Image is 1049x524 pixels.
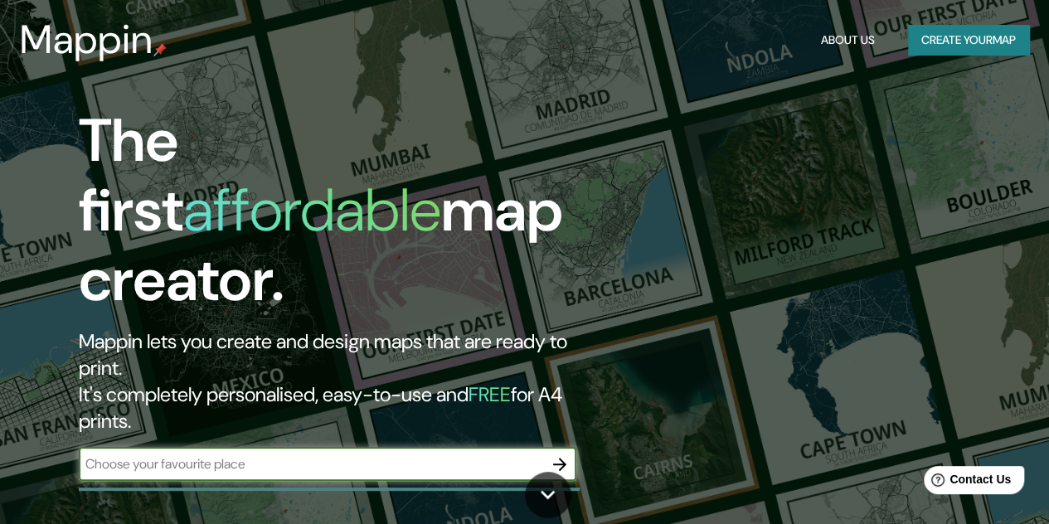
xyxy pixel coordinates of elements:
h1: affordable [183,172,441,249]
iframe: Help widget launcher [901,459,1031,506]
button: Create yourmap [908,25,1029,56]
input: Choose your favourite place [79,454,543,473]
h1: The first map creator. [79,106,604,328]
img: mappin-pin [153,43,167,56]
h5: FREE [469,381,511,407]
h2: Mappin lets you create and design maps that are ready to print. It's completely personalised, eas... [79,328,604,434]
button: About Us [814,25,881,56]
h3: Mappin [20,17,153,63]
